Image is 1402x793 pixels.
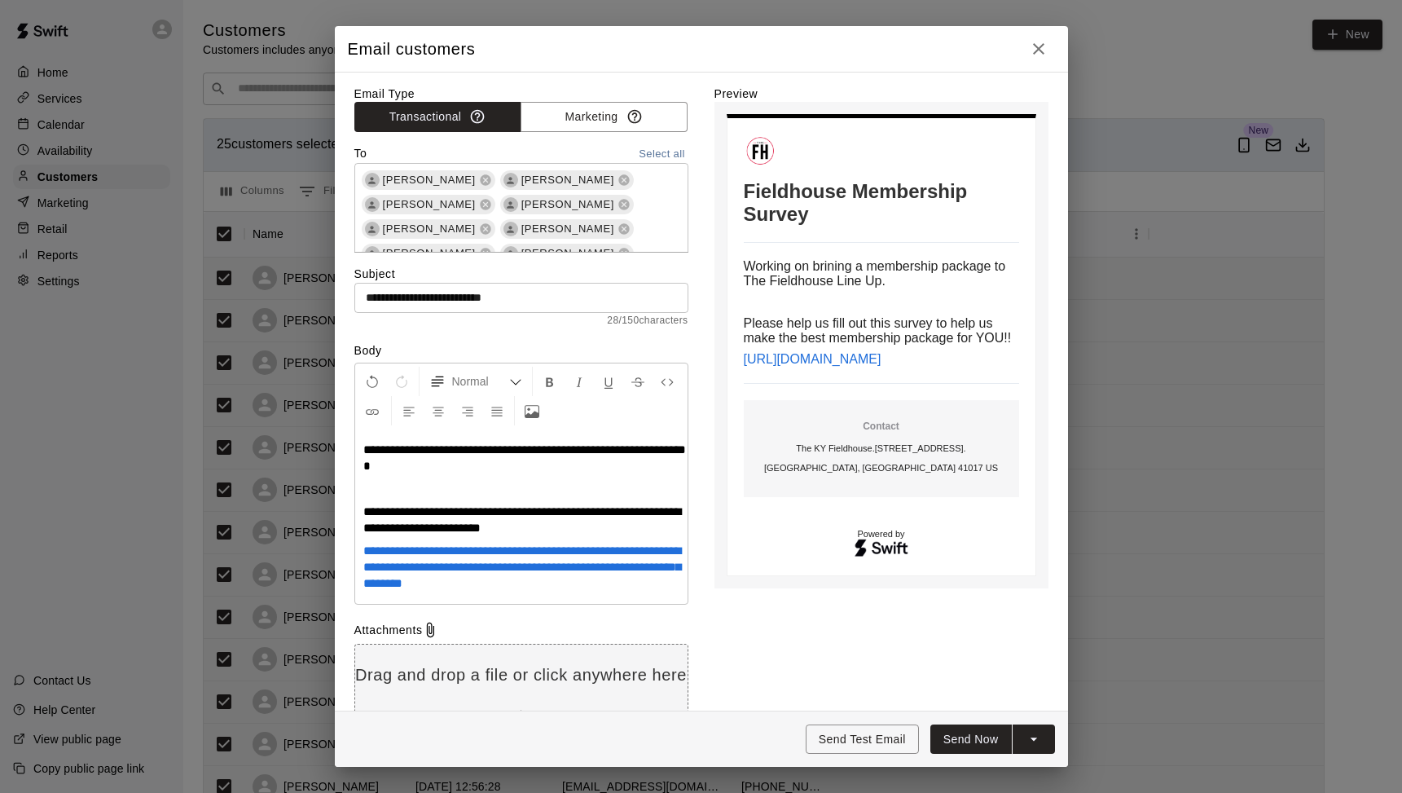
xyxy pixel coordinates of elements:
[454,396,481,425] button: Right Align
[515,221,621,237] span: [PERSON_NAME]
[515,196,621,213] span: [PERSON_NAME]
[750,420,1013,434] p: Contact
[744,259,1009,288] span: Working on brining a membership package to The Fieldhouse Line Up.
[930,725,1055,755] div: split button
[930,725,1012,755] button: Send Now
[744,352,881,366] a: [URL][DOMAIN_NAME]
[653,367,681,396] button: Insert Code
[376,196,482,213] span: [PERSON_NAME]
[500,219,634,239] div: [PERSON_NAME]
[354,622,688,638] div: Attachments
[348,38,476,60] h5: Email customers
[376,172,482,188] span: [PERSON_NAME]
[376,245,482,262] span: [PERSON_NAME]
[515,172,621,188] span: [PERSON_NAME]
[744,134,776,167] img: The KY Fieldhouse
[354,342,688,359] label: Body
[365,246,380,261] div: Kyle Chevalier
[358,396,386,425] button: Insert Link
[362,244,495,263] div: [PERSON_NAME]
[376,221,482,237] span: [PERSON_NAME]
[365,222,380,236] div: Chris McCoy
[500,170,634,190] div: [PERSON_NAME]
[624,367,652,396] button: Format Strikethrough
[483,396,511,425] button: Justify Align
[565,367,593,396] button: Format Italics
[744,530,1019,539] p: Powered by
[503,173,518,187] div: Sarah Rose
[355,664,688,686] p: Drag and drop a file or click anywhere here
[354,86,688,102] label: Email Type
[714,86,1048,102] label: Preview
[365,197,380,212] div: Tom Seibert
[744,180,1019,226] h1: Fieldhouse Membership Survey
[362,195,495,214] div: [PERSON_NAME]
[388,367,415,396] button: Redo
[744,316,1012,345] span: Please help us fill out this survey to help us make the best membership package for YOU!!
[358,367,386,396] button: Undo
[500,195,634,214] div: [PERSON_NAME]
[521,102,688,132] button: Marketing
[395,396,423,425] button: Left Align
[354,145,367,164] label: To
[636,145,688,164] button: Select all
[518,396,546,425] button: Upload Image
[503,197,518,212] div: Dan Bachman
[503,222,518,236] div: Lauren Boudreau
[362,170,495,190] div: [PERSON_NAME]
[503,246,518,261] div: Shae Westfall
[595,367,622,396] button: Format Underline
[354,102,521,132] button: Transactional
[806,725,919,755] button: Send Test Email
[362,219,495,239] div: [PERSON_NAME]
[423,367,529,396] button: Formatting Options
[854,537,909,559] img: Swift logo
[515,245,621,262] span: [PERSON_NAME]
[536,367,564,396] button: Format Bold
[500,244,634,263] div: [PERSON_NAME]
[354,313,688,329] span: 28 / 150 characters
[365,173,380,187] div: David Owens
[424,396,452,425] button: Center Align
[750,438,1013,478] p: The KY Fieldhouse . [STREET_ADDRESS]. [GEOGRAPHIC_DATA], [GEOGRAPHIC_DATA] 41017 US
[452,373,509,390] span: Normal
[354,266,688,282] label: Subject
